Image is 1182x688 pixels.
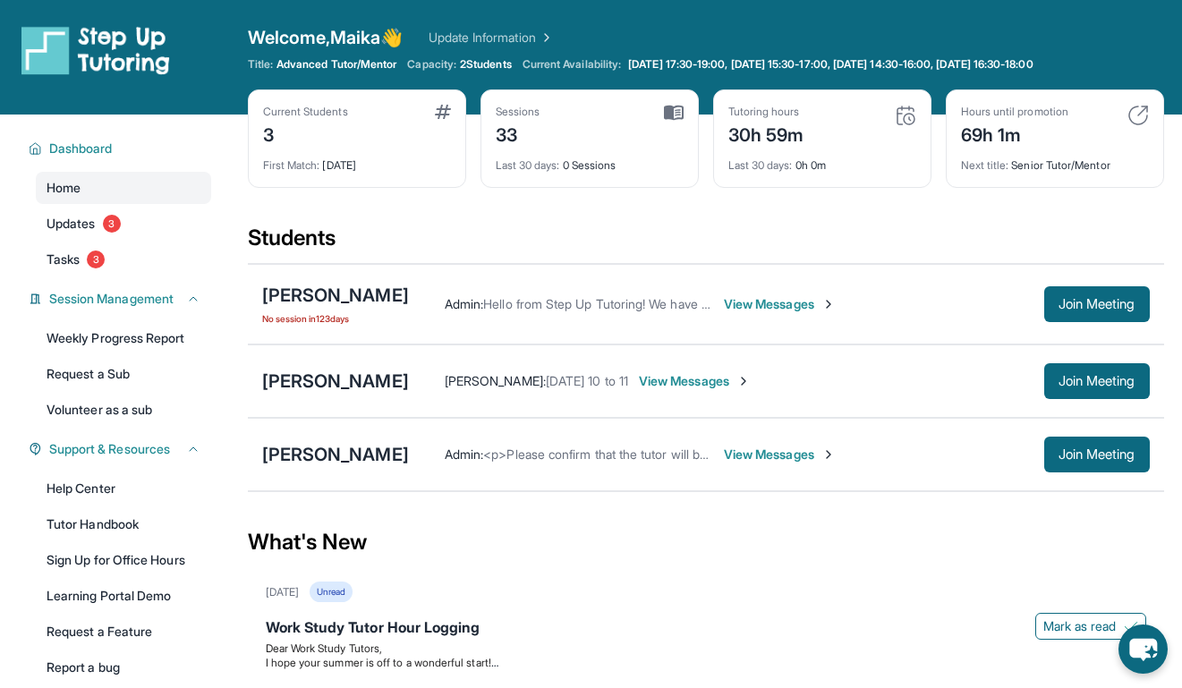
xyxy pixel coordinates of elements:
span: Mark as read [1043,617,1117,635]
img: card [664,105,684,121]
div: What's New [248,503,1164,582]
span: Dashboard [49,140,113,157]
div: Students [248,224,1164,263]
span: <p>Please confirm that the tutor will be able to attend your first assigned meeting time before j... [483,446,1129,462]
span: First Match : [263,158,320,172]
button: chat-button [1118,624,1168,674]
span: Last 30 days : [496,158,560,172]
a: [DATE] 17:30-19:00, [DATE] 15:30-17:00, [DATE] 14:30-16:00, [DATE] 16:30-18:00 [625,57,1036,72]
span: Admin : [445,296,483,311]
span: No session in 123 days [262,311,409,326]
span: Last 30 days : [728,158,793,172]
a: Weekly Progress Report [36,322,211,354]
button: Support & Resources [42,440,200,458]
a: Tasks3 [36,243,211,276]
span: View Messages [639,372,751,390]
div: 33 [496,119,540,148]
a: Volunteer as a sub [36,394,211,426]
button: Join Meeting [1044,286,1150,322]
span: View Messages [724,295,836,313]
button: Join Meeting [1044,363,1150,399]
img: card [895,105,916,126]
span: 3 [103,215,121,233]
a: Sign Up for Office Hours [36,544,211,576]
span: Advanced Tutor/Mentor [276,57,396,72]
a: Request a Sub [36,358,211,390]
div: Senior Tutor/Mentor [961,148,1149,173]
span: Tasks [47,251,80,268]
button: Join Meeting [1044,437,1150,472]
span: Welcome, Maika 👋 [248,25,404,50]
img: Chevron-Right [736,374,751,388]
div: Current Students [263,105,348,119]
span: Home [47,179,81,197]
a: Update Information [429,29,554,47]
div: [PERSON_NAME] [262,283,409,308]
div: [DATE] [266,585,299,599]
a: Report a bug [36,651,211,684]
button: Session Management [42,290,200,308]
div: Work Study Tutor Hour Logging [266,616,1146,641]
div: Sessions [496,105,540,119]
div: Hours until promotion [961,105,1068,119]
span: Title: [248,57,273,72]
span: [PERSON_NAME] : [445,373,546,388]
div: Unread [310,582,353,602]
img: card [1127,105,1149,126]
div: [PERSON_NAME] [262,442,409,467]
span: Current Availability: [523,57,621,72]
img: card [435,105,451,119]
button: Dashboard [42,140,200,157]
span: Admin : [445,446,483,462]
span: Updates [47,215,96,233]
span: Session Management [49,290,174,308]
div: 0 Sessions [496,148,684,173]
a: Learning Portal Demo [36,580,211,612]
div: [PERSON_NAME] [262,369,409,394]
span: Dear Work Study Tutors, [266,641,383,655]
img: Chevron-Right [821,297,836,311]
div: Tutoring hours [728,105,804,119]
span: Join Meeting [1059,449,1135,460]
span: 2 Students [460,57,512,72]
span: Join Meeting [1059,376,1135,386]
div: 3 [263,119,348,148]
img: logo [21,25,170,75]
img: Chevron Right [536,29,554,47]
a: Home [36,172,211,204]
span: [DATE] 17:30-19:00, [DATE] 15:30-17:00, [DATE] 14:30-16:00, [DATE] 16:30-18:00 [628,57,1033,72]
span: 3 [87,251,105,268]
button: Mark as read [1035,613,1146,640]
a: Request a Feature [36,616,211,648]
a: Help Center [36,472,211,505]
img: Mark as read [1124,619,1138,633]
div: 30h 59m [728,119,804,148]
span: [DATE] 10 to 11 [546,373,628,388]
span: Join Meeting [1059,299,1135,310]
span: View Messages [724,446,836,463]
a: Updates3 [36,208,211,240]
a: Tutor Handbook [36,508,211,540]
span: Capacity: [407,57,456,72]
img: Chevron-Right [821,447,836,462]
span: Next title : [961,158,1009,172]
div: 0h 0m [728,148,916,173]
span: I hope your summer is off to a wonderful start! [266,656,498,669]
div: 69h 1m [961,119,1068,148]
span: Support & Resources [49,440,170,458]
div: [DATE] [263,148,451,173]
